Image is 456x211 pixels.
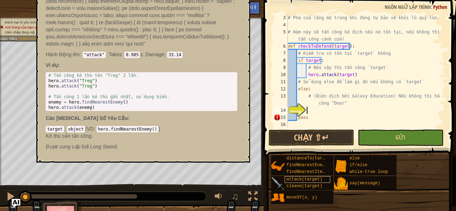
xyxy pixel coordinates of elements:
span: VD [87,126,94,132]
button: Bật tắt chế độ toàn màn hình [246,190,260,205]
span: : [17,37,19,41]
span: Takes [109,52,122,57]
span: Xâm nhập lăng mộ. [5,30,36,34]
div: 4 [274,21,288,28]
button: ♫ [230,190,242,205]
span: s. [107,52,144,57]
button: Ctrl + P: Pause [4,190,18,205]
div: 6 [274,43,288,50]
span: while-true loop [349,169,388,174]
span: Chưa hoàn thành [19,37,53,41]
span: else [349,156,360,161]
span: findNearestItem() [286,169,330,174]
span: . [46,52,107,57]
span: Gợi ý [244,4,256,11]
code: 33.14 [167,52,183,58]
code: hero.findNearestEnemy() [97,126,159,132]
div: 11 [274,78,288,85]
span: : [164,52,167,57]
img: portrait.png [271,159,285,173]
em: Long Sword. [46,144,118,149]
span: tên [71,52,79,57]
span: . [144,52,184,57]
span: Anh hùng của bạn phải sống sót. [5,25,57,29]
div: 10 [274,71,288,78]
div: 16 [274,121,288,128]
p: Kẻ thù cần tấn công. [46,132,237,139]
button: Ask AI [12,199,20,207]
div: 7 [274,50,288,57]
span: say(message) [349,181,380,186]
span: : [94,126,97,132]
span: findNearestEnemy() [286,163,333,168]
span: Hành Động [46,52,71,57]
span: Damage [145,52,164,57]
div: 13 [274,93,288,107]
span: Ví dụ [46,62,58,68]
img: portrait.png [334,177,348,190]
span: distanceTo(target) [286,156,333,161]
img: portrait.png [334,159,348,173]
span: Gửi [395,133,405,141]
code: object [67,126,85,132]
span: Ngôn ngữ lập trình [385,4,431,10]
span: cleave(target) [286,184,322,189]
span: if/else [349,163,367,168]
div: 9 [274,64,288,71]
div: 3 [274,14,288,21]
div: 14 [274,107,288,114]
span: attack(target) [286,177,322,182]
div: 12 [274,85,288,93]
code: 0.985 [124,52,140,58]
div: 5 [274,28,288,43]
button: Tùy chỉnh âm lượng [212,190,227,205]
span: Các [MEDICAL_DATA] Số Yêu Cầu [46,115,128,121]
strong: : [46,62,59,68]
span: : [121,52,124,57]
span: Đánh bại lũ yêu tinh. [5,20,37,24]
span: : [80,52,83,57]
code: target [46,126,64,132]
span: ♫ [232,191,239,202]
div: 17 [274,128,288,135]
div: 8 [274,57,288,64]
img: portrait.png [271,191,285,205]
span: Python [433,4,447,10]
span: : [128,115,130,121]
img: portrait.png [271,177,285,190]
span: moveXY(x, y) [286,195,317,200]
div: 15 [274,114,288,121]
span: : [64,126,67,132]
button: Chạy ⇧↵ [269,130,354,146]
button: Gửi [358,130,443,146]
span: : [431,4,433,10]
div: ( ) [46,125,237,139]
span: Được cung cấp bởi [46,144,90,149]
code: "attack" [83,52,106,58]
